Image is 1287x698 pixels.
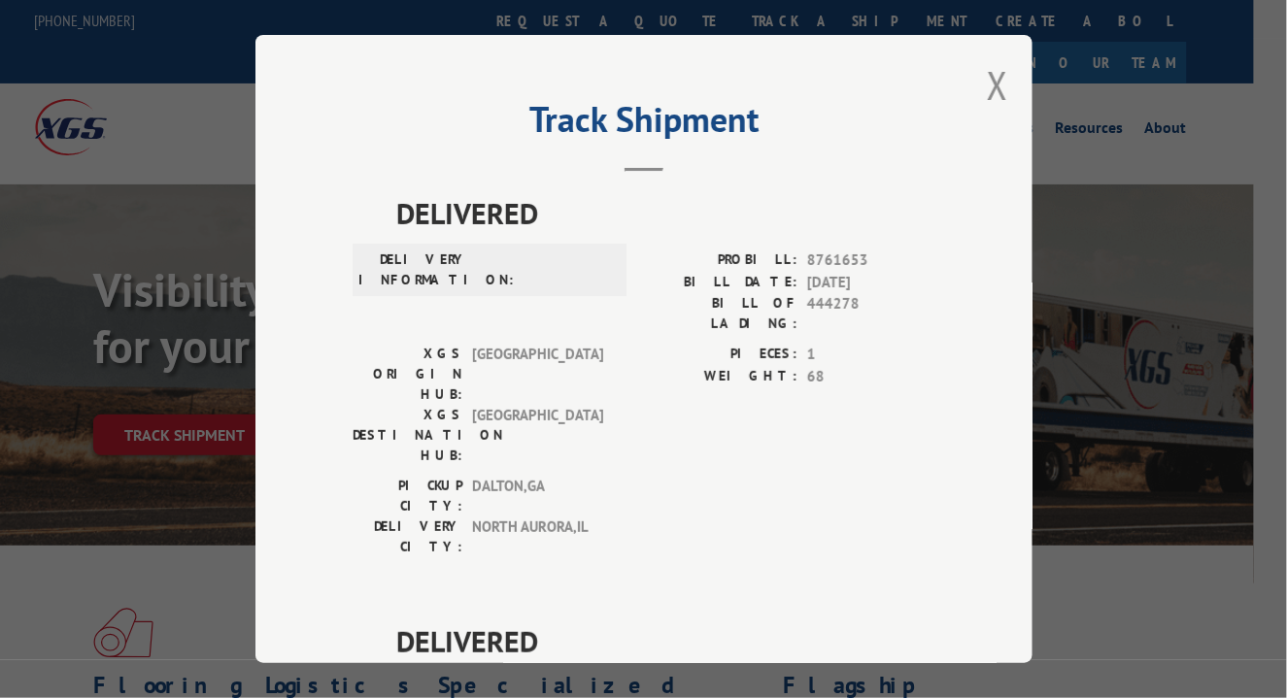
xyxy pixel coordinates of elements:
h2: Track Shipment [353,106,935,143]
label: DELIVERY INFORMATION: [358,249,468,290]
span: 68 [807,366,935,388]
span: DALTON , GA [472,476,603,516]
label: BILL OF LADING: [644,293,797,334]
span: 1 [807,344,935,366]
label: XGS ORIGIN HUB: [353,344,462,405]
label: WEIGHT: [644,366,797,388]
label: BILL DATE: [644,272,797,294]
span: DELIVERED [396,191,935,235]
label: PROBILL: [644,249,797,272]
span: DELIVERED [396,619,935,663]
button: Close modal [987,59,1008,111]
span: [GEOGRAPHIC_DATA] [472,344,603,405]
label: DELIVERY CITY: [353,516,462,557]
label: XGS DESTINATION HUB: [353,405,462,466]
span: NORTH AURORA , IL [472,516,603,557]
label: PIECES: [644,344,797,366]
span: 444278 [807,293,935,334]
span: 8761653 [807,249,935,272]
label: PICKUP CITY: [353,476,462,516]
span: [DATE] [807,272,935,294]
span: [GEOGRAPHIC_DATA] [472,405,603,466]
